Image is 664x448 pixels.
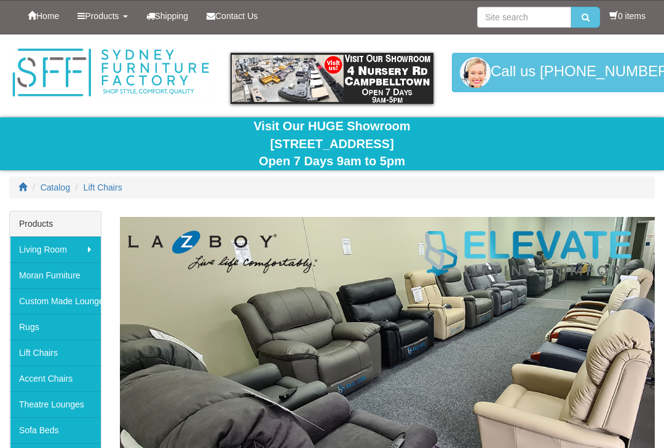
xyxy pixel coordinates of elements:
[197,1,267,31] a: Contact Us
[215,11,258,21] span: Contact Us
[10,211,101,237] div: Products
[10,314,101,340] a: Rugs
[10,340,101,366] a: Lift Chairs
[137,1,198,31] a: Shipping
[41,183,70,192] a: Catalog
[10,288,101,314] a: Custom Made Lounges
[36,11,59,21] span: Home
[85,11,119,21] span: Products
[10,262,101,288] a: Moran Furniture
[18,1,68,31] a: Home
[10,391,101,417] a: Theatre Lounges
[609,10,646,22] li: 0 items
[10,366,101,391] a: Accent Chairs
[477,7,571,28] input: Site search
[9,117,655,170] div: Visit Our HUGE Showroom [STREET_ADDRESS] Open 7 Days 9am to 5pm
[155,11,189,21] span: Shipping
[231,53,433,104] img: showroom.gif
[9,47,212,99] img: Sydney Furniture Factory
[84,183,122,192] a: Lift Chairs
[10,417,101,443] a: Sofa Beds
[68,1,136,31] a: Products
[10,237,101,262] a: Living Room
